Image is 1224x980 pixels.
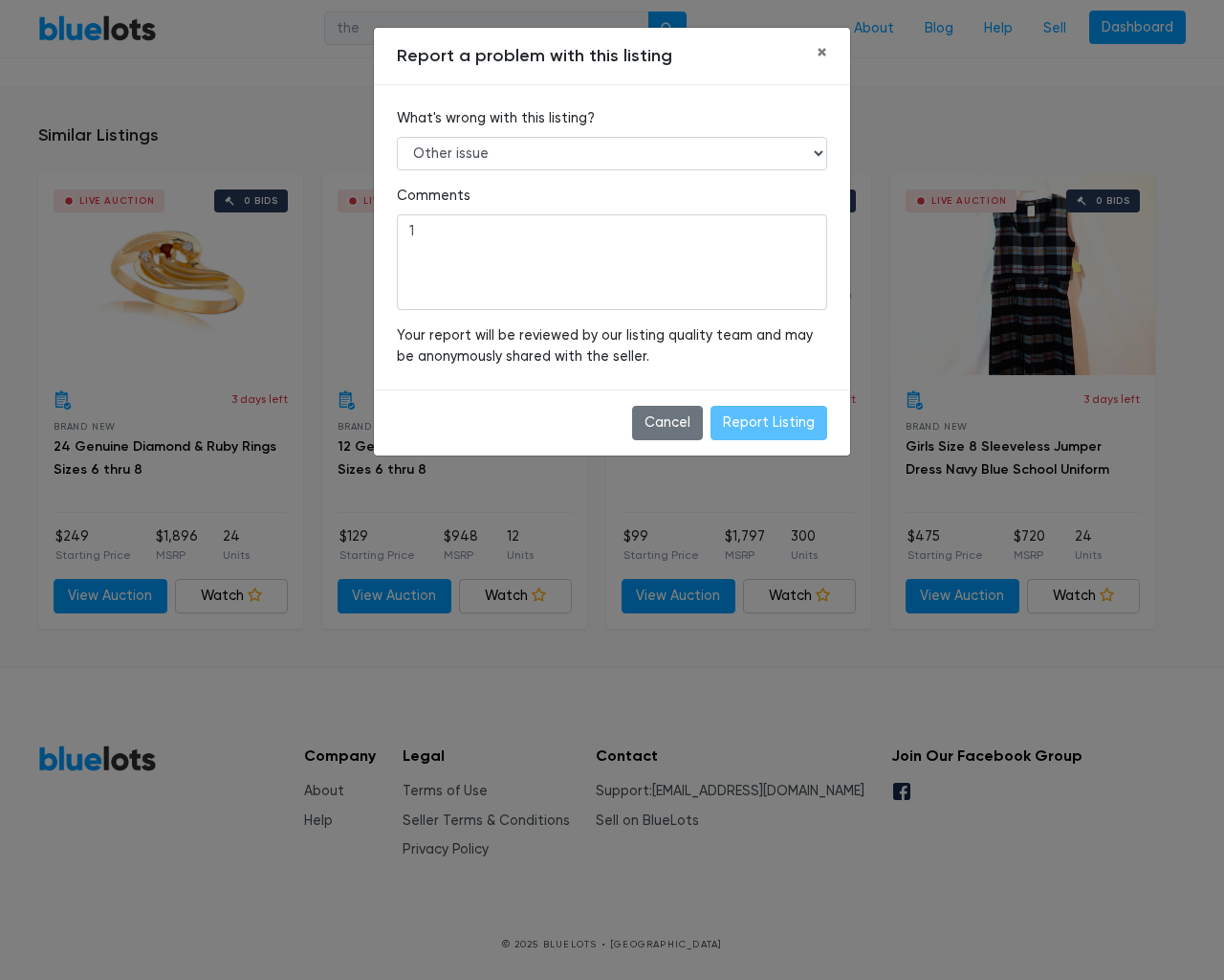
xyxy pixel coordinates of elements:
[710,406,827,440] input: Report Listing
[397,325,827,367] p: Your report will be reviewed by our listing quality team and may be anonymously shared with the s...
[817,40,827,65] span: ×
[632,406,703,440] button: Cancel
[397,186,470,207] label: Comments
[397,108,595,129] label: What's wrong with this listing?
[801,28,842,79] button: Close
[397,43,672,69] h5: Report a problem with this listing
